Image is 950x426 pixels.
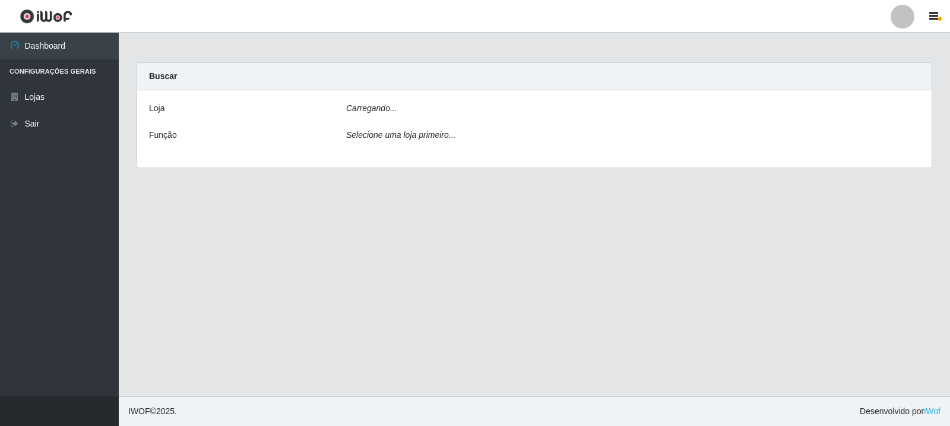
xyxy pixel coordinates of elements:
[128,405,177,418] span: © 2025 .
[20,9,72,24] img: CoreUI Logo
[149,129,177,141] label: Função
[149,71,177,81] strong: Buscar
[860,405,940,418] span: Desenvolvido por
[128,406,150,416] span: IWOF
[346,103,397,113] i: Carregando...
[924,406,940,416] a: iWof
[346,130,455,140] i: Selecione uma loja primeiro...
[149,102,164,115] label: Loja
